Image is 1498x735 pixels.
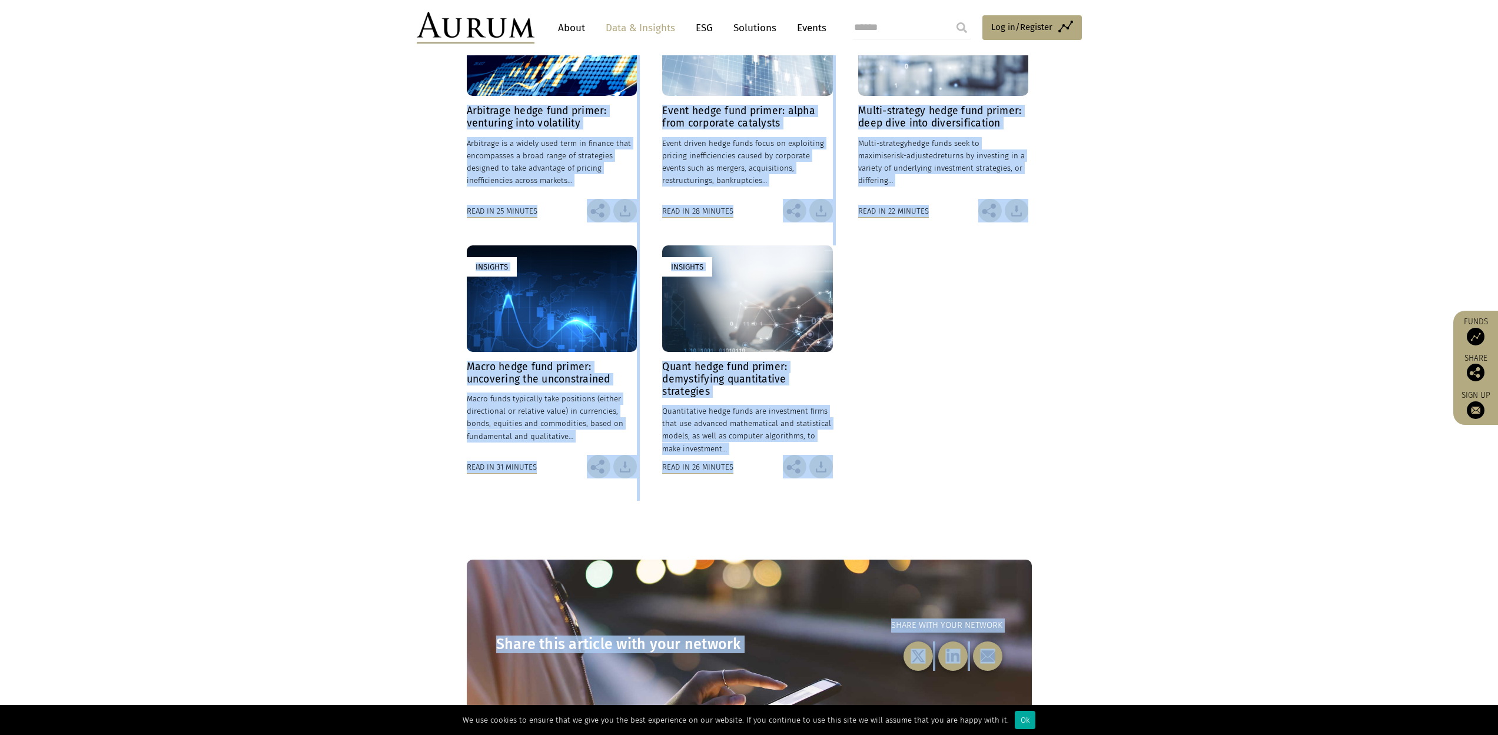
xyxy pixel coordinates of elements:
a: Events [791,17,826,39]
img: Share this post [783,455,806,478]
a: Data & Insights [600,17,681,39]
div: Read in 28 minutes [662,205,733,218]
a: Sign up [1459,390,1492,419]
a: Log in/Register [982,15,1082,40]
img: Share this post [783,199,806,222]
img: email-black.svg [980,648,995,663]
img: linkedin-black.svg [945,648,960,663]
img: Download Article [613,455,637,478]
div: Read in 25 minutes [467,205,537,218]
img: Download Article [809,199,833,222]
div: Insights [467,257,517,277]
span: Multi-strategy [858,139,908,148]
h4: Quant hedge fund primer: demystifying quantitative strategies [662,361,832,398]
img: Download Article [809,455,833,478]
h4: Arbitrage hedge fund primer: venturing into volatility [467,105,637,129]
p: Share with your network [749,618,1002,633]
p: Event driven hedge funds focus on exploiting pricing inefficiencies caused by corporate events su... [662,137,832,187]
img: Download Article [613,199,637,222]
h4: Event hedge fund primer: alpha from corporate catalysts [662,105,832,129]
h4: Macro hedge fund primer: uncovering the unconstrained [467,361,637,385]
input: Submit [950,16,974,39]
a: Funds [1459,317,1492,345]
p: hedge funds seek to maximise returns by investing in a variety of underlying investment strategie... [858,137,1028,187]
div: Read in 26 minutes [662,461,733,474]
img: Download Article [1005,199,1028,222]
p: Arbitrage is a widely used term in finance that encompasses a broad range of strategies designed ... [467,137,637,187]
a: Insights Macro hedge fund primer: uncovering the unconstrained Macro funds typically take positio... [467,245,637,455]
div: Read in 22 minutes [858,205,929,218]
div: Read in 31 minutes [467,461,537,474]
img: Aurum [417,12,534,44]
a: ESG [690,17,719,39]
img: Sign up to our newsletter [1467,401,1484,419]
img: Share this post [978,199,1002,222]
h3: Share this article with your network [496,636,749,653]
img: Share this post [587,199,610,222]
div: Insights [662,257,712,277]
a: Solutions [728,17,782,39]
a: About [552,17,591,39]
div: Ok [1015,711,1035,729]
span: Log in/Register [991,20,1052,34]
img: Share this post [1467,364,1484,381]
img: twitter-black.svg [911,648,925,663]
div: Share [1459,354,1492,381]
img: Access Funds [1467,328,1484,345]
p: Quantitative hedge funds are investment firms that use advanced mathematical and statistical mode... [662,405,832,455]
img: Share this post [587,455,610,478]
a: Insights Quant hedge fund primer: demystifying quantitative strategies Quantitative hedge funds a... [662,245,832,455]
h4: Multi-strategy hedge fund primer: deep dive into diversification [858,105,1028,129]
p: Macro funds typically take positions (either directional or relative value) in currencies, bonds,... [467,393,637,443]
span: risk-adjusted [891,151,938,160]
